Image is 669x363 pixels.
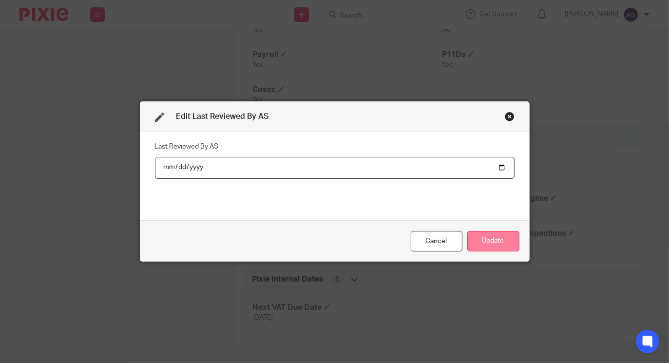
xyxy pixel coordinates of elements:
[155,142,219,152] label: Last Reviewed By AS
[467,231,519,252] button: Update
[176,113,269,120] span: Edit Last Reviewed By AS
[505,112,515,121] div: Close this dialog window
[411,231,462,252] div: Close this dialog window
[155,157,515,179] input: YYYY-MM-DD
